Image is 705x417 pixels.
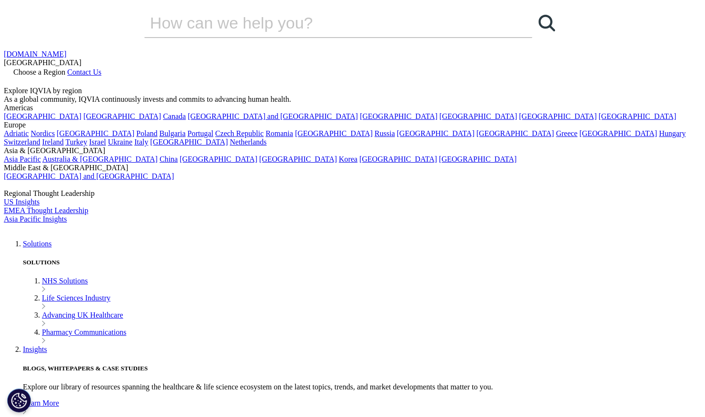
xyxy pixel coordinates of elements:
[89,138,106,146] a: Israel
[259,155,337,163] a: [GEOGRAPHIC_DATA]
[4,146,701,155] div: Asia & [GEOGRAPHIC_DATA]
[23,365,701,372] h5: BLOGS, WHITEPAPERS & CASE STUDIES
[519,112,596,120] a: [GEOGRAPHIC_DATA]
[179,155,257,163] a: [GEOGRAPHIC_DATA]
[4,104,701,112] div: Americas
[439,112,517,120] a: [GEOGRAPHIC_DATA]
[339,155,357,163] a: Korea
[13,68,65,76] span: Choose a Region
[188,112,357,120] a: [GEOGRAPHIC_DATA] and [GEOGRAPHIC_DATA]
[159,129,186,137] a: Bulgaria
[7,388,31,412] button: Cookie Settings
[83,112,161,120] a: [GEOGRAPHIC_DATA]
[230,138,267,146] a: Netherlands
[295,129,373,137] a: [GEOGRAPHIC_DATA]
[144,9,505,37] input: Search
[266,129,293,137] a: Romania
[23,345,47,353] a: Insights
[659,129,685,137] a: Hungary
[4,172,174,180] a: [GEOGRAPHIC_DATA] and [GEOGRAPHIC_DATA]
[4,112,81,120] a: [GEOGRAPHIC_DATA]
[42,328,126,336] a: Pharmacy Communications
[23,259,701,266] h5: SOLUTIONS
[598,112,676,120] a: [GEOGRAPHIC_DATA]
[215,129,264,137] a: Czech Republic
[477,129,554,137] a: [GEOGRAPHIC_DATA]
[4,129,29,137] a: Adriatic
[4,206,88,214] a: EMEA Thought Leadership
[23,240,51,248] a: Solutions
[4,215,67,223] a: Asia Pacific Insights
[23,383,701,391] p: Explore our library of resources spanning the healthcare & life science ecosystem on the latest t...
[4,58,701,67] div: [GEOGRAPHIC_DATA]
[4,155,41,163] a: Asia Pacific
[136,129,157,137] a: Poland
[42,155,158,163] a: Australia & [GEOGRAPHIC_DATA]
[159,155,178,163] a: China
[42,138,63,146] a: Ireland
[163,112,186,120] a: Canada
[4,87,701,95] div: Explore IQVIA by region
[360,112,437,120] a: [GEOGRAPHIC_DATA]
[4,50,67,58] a: [DOMAIN_NAME]
[134,138,148,146] a: Italy
[439,155,516,163] a: [GEOGRAPHIC_DATA]
[359,155,437,163] a: [GEOGRAPHIC_DATA]
[4,121,701,129] div: Europe
[4,198,40,206] a: US Insights
[538,15,555,31] svg: Search
[4,189,701,198] div: Regional Thought Leadership
[4,164,701,172] div: Middle East & [GEOGRAPHIC_DATA]
[42,311,123,319] a: Advancing UK Healthcare
[30,129,55,137] a: Nordics
[375,129,395,137] a: Russia
[57,129,134,137] a: [GEOGRAPHIC_DATA]
[556,129,577,137] a: Greece
[4,95,701,104] div: As a global community, IQVIA continuously invests and commits to advancing human health.
[23,399,701,416] a: Learn More
[397,129,474,137] a: [GEOGRAPHIC_DATA]
[65,138,87,146] a: Turkey
[579,129,657,137] a: [GEOGRAPHIC_DATA]
[42,294,110,302] a: Life Sciences Industry
[532,9,561,37] a: Search
[108,138,133,146] a: Ukraine
[4,138,40,146] a: Switzerland
[150,138,228,146] a: [GEOGRAPHIC_DATA]
[67,68,101,76] a: Contact Us
[188,129,213,137] a: Portugal
[42,277,88,285] a: NHS Solutions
